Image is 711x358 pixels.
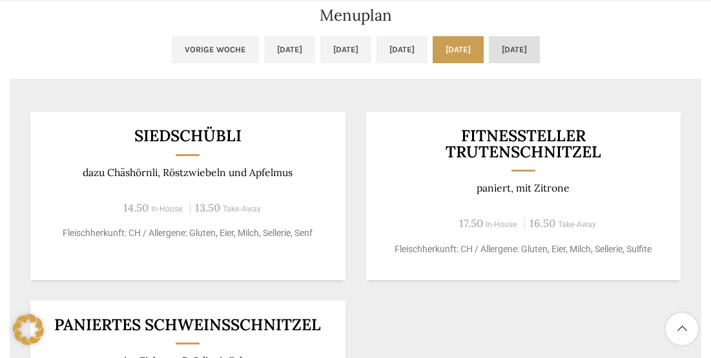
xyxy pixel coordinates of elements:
[46,226,330,240] p: Fleischherkunft: CH / Allergene: Gluten, Eier, Milch, Sellerie, Senf
[172,36,259,63] a: Vorige Woche
[382,243,665,256] p: Fleischherkunft: CH / Allergene: Gluten, Eier, Milch, Sellerie, Sulfite
[382,182,665,194] p: paniert, mit Zitrone
[264,36,315,63] a: [DATE]
[320,36,371,63] a: [DATE]
[223,204,261,214] span: Take-Away
[433,36,484,63] a: [DATE]
[489,36,540,63] a: [DATE]
[382,128,665,159] h3: Fitnessteller Trutenschnitzel
[123,201,149,215] span: 14.50
[459,216,483,230] span: 17.50
[558,220,596,229] span: Take-Away
[46,317,330,333] h3: Paniertes Schweinsschnitzel
[666,313,698,345] a: Scroll to top button
[46,128,330,144] h3: SIEDSCHÜBLI
[10,8,701,23] h2: Menuplan
[151,204,183,214] span: In-House
[530,216,555,230] span: 16.50
[376,36,428,63] a: [DATE]
[486,220,517,229] span: In-House
[195,201,220,215] span: 13.50
[46,166,330,179] p: dazu Chäshörnli, Röstzwiebeln und Apfelmus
